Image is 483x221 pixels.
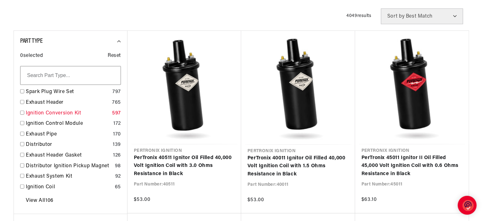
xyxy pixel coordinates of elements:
[463,200,474,212] img: o1IwAAAABJRU5ErkJggg==
[26,120,111,128] a: Ignition Control Module
[26,162,112,170] a: Distributor Ignition Pickup Magnet
[108,52,121,60] span: Reset
[26,183,112,191] a: Ignition Coil
[361,154,463,178] a: PerTronix 45011 Ignitor II Oil Filled 45,000 Volt Ignition Coil with 0.6 Ohms Resistance in Black
[113,152,121,160] div: 126
[113,120,121,128] div: 172
[112,99,121,107] div: 765
[26,109,110,118] a: Ignition Conversion Kit
[20,38,43,44] span: Part Type
[381,8,463,24] select: Sort by
[346,14,372,18] span: 4049 results
[113,130,121,139] div: 170
[26,141,110,149] a: Distributor
[20,52,43,60] span: 0 selected
[115,173,121,181] div: 92
[26,88,110,96] a: Spark Plug Wire Set
[26,173,113,181] a: Exhaust System Kit
[20,66,121,85] input: Search Part Type...
[112,88,121,96] div: 797
[113,141,121,149] div: 139
[26,197,54,205] a: View All 106
[134,154,235,178] a: PerTronix 40511 Ignitor Oil Filled 40,000 Volt Ignition Coil with 3.0 Ohms Resistance in Black
[387,14,405,19] span: Sort by
[115,183,121,191] div: 65
[26,130,111,139] a: Exhaust Pipe
[26,152,111,160] a: Exhaust Header Gasket
[247,154,349,179] a: PerTronix 40011 Ignitor Oil Filled 40,000 Volt Ignition Coil with 1.5 Ohms Resistance in Black
[115,162,121,170] div: 98
[26,99,110,107] a: Exhaust Header
[112,109,121,118] div: 597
